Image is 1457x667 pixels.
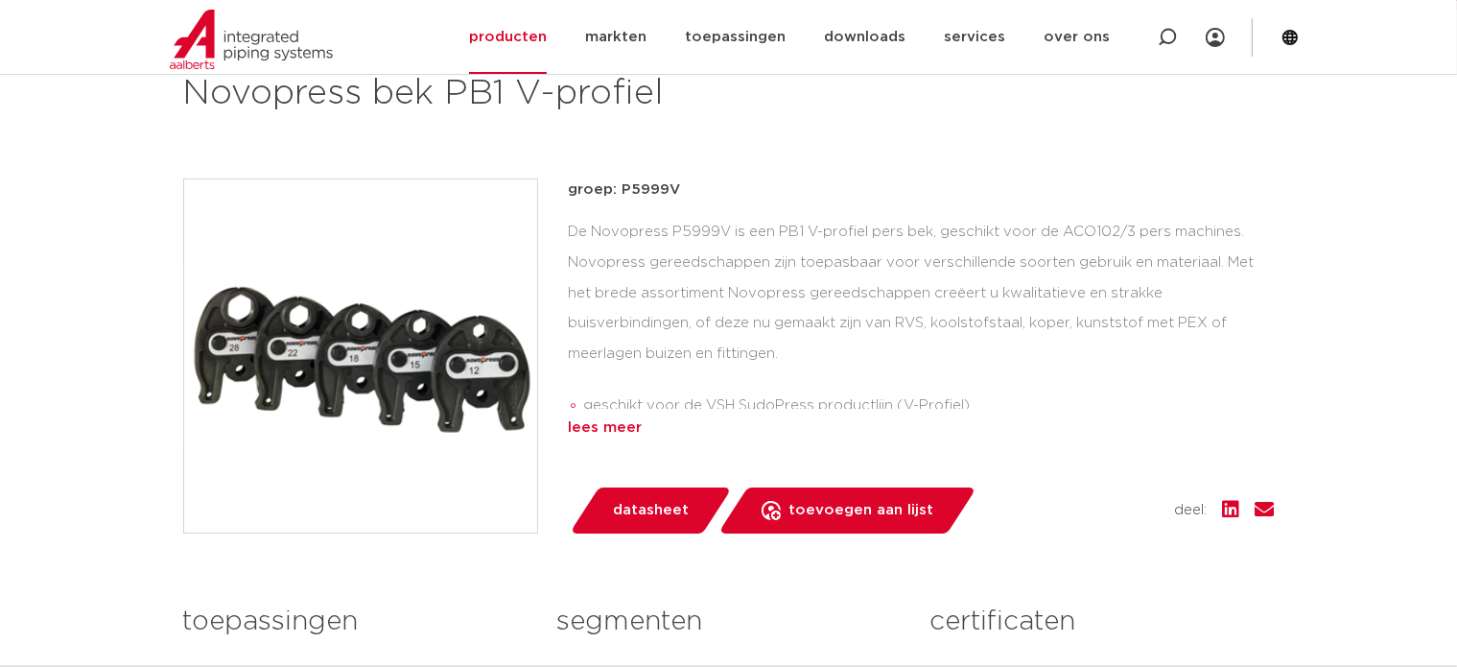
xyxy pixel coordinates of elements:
[569,488,732,534] a: datasheet
[183,603,528,641] h3: toepassingen
[788,495,933,526] span: toevoegen aan lijst
[556,603,901,641] h3: segmenten
[1175,499,1208,522] span: deel:
[569,179,1275,202] p: groep: P5999V
[584,391,1275,421] li: geschikt voor de VSH SudoPress productlijn (V-Profiel)
[929,603,1274,641] h3: certificaten
[613,495,689,526] span: datasheet
[569,417,1275,440] div: lees meer
[183,71,904,117] h1: Novopress bek PB1 V-profiel
[184,179,537,533] img: Product Image for Novopress bek PB1 V-profiel
[569,217,1275,409] div: De Novopress P5999V is een PB1 V-profiel pers bek, geschikt voor de ACO102/3 pers machines. Novop...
